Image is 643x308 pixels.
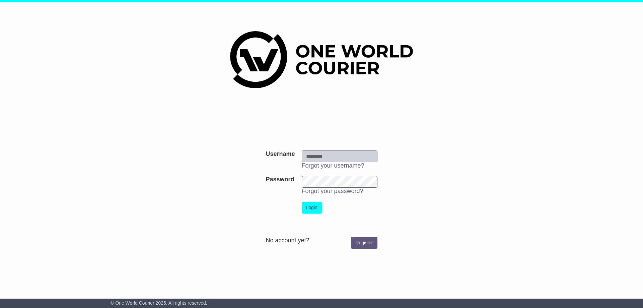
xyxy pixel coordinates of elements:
[302,202,322,213] button: Login
[302,162,364,169] a: Forgot your username?
[230,31,413,88] img: One World
[266,150,295,158] label: Username
[111,300,207,306] span: © One World Courier 2025. All rights reserved.
[266,176,294,183] label: Password
[266,237,377,244] div: No account yet?
[302,188,363,194] a: Forgot your password?
[351,237,377,249] a: Register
